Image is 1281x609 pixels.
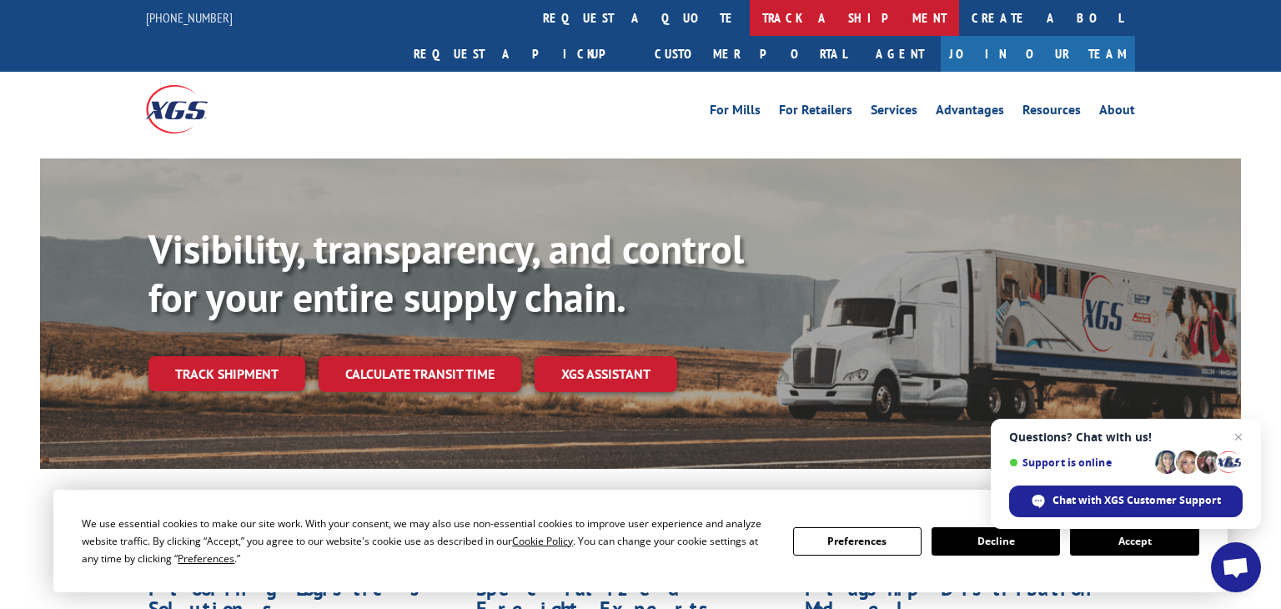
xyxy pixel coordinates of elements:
[1009,456,1149,469] span: Support is online
[148,356,305,391] a: Track shipment
[871,103,917,122] a: Services
[401,36,642,72] a: Request a pickup
[1009,486,1243,517] div: Chat with XGS Customer Support
[859,36,941,72] a: Agent
[53,490,1228,592] div: Cookie Consent Prompt
[1022,103,1081,122] a: Resources
[146,9,233,26] a: [PHONE_NUMBER]
[932,527,1060,556] button: Decline
[535,356,677,392] a: XGS ASSISTANT
[793,527,922,556] button: Preferences
[779,103,852,122] a: For Retailers
[936,103,1004,122] a: Advantages
[1052,493,1221,508] span: Chat with XGS Customer Support
[941,36,1135,72] a: Join Our Team
[82,515,772,567] div: We use essential cookies to make our site work. With your consent, we may also use non-essential ...
[512,534,573,548] span: Cookie Policy
[710,103,761,122] a: For Mills
[1099,103,1135,122] a: About
[148,223,744,323] b: Visibility, transparency, and control for your entire supply chain.
[1228,427,1248,447] span: Close chat
[178,551,234,566] span: Preferences
[1211,542,1261,592] div: Open chat
[1009,430,1243,444] span: Questions? Chat with us!
[1070,527,1198,556] button: Accept
[642,36,859,72] a: Customer Portal
[319,356,521,392] a: Calculate transit time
